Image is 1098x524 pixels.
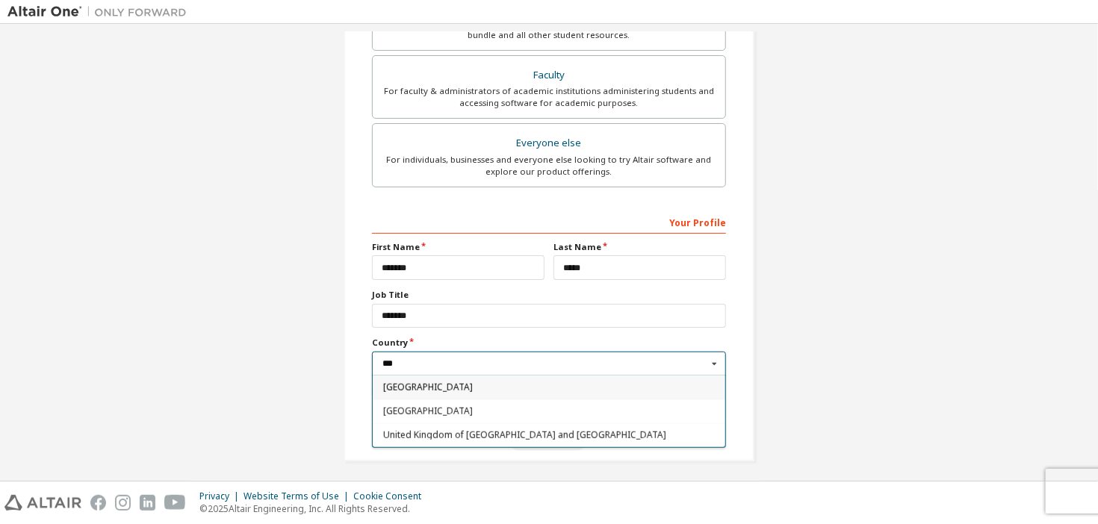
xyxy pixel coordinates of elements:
[383,383,716,392] span: [GEOGRAPHIC_DATA]
[244,490,353,502] div: Website Terms of Use
[383,407,716,416] span: [GEOGRAPHIC_DATA]
[382,133,716,154] div: Everyone else
[383,431,716,440] span: United Kingdom of [GEOGRAPHIC_DATA] and [GEOGRAPHIC_DATA]
[382,85,716,109] div: For faculty & administrators of academic institutions administering students and accessing softwa...
[90,495,106,511] img: facebook.svg
[372,337,726,349] label: Country
[372,289,726,301] label: Job Title
[7,4,194,19] img: Altair One
[353,490,430,502] div: Cookie Consent
[553,241,726,253] label: Last Name
[164,495,186,511] img: youtube.svg
[199,502,430,515] p: © 2025 Altair Engineering, Inc. All Rights Reserved.
[199,490,244,502] div: Privacy
[140,495,155,511] img: linkedin.svg
[382,154,716,178] div: For individuals, businesses and everyone else looking to try Altair software and explore our prod...
[115,495,131,511] img: instagram.svg
[372,241,545,253] label: First Name
[4,495,81,511] img: altair_logo.svg
[372,210,726,234] div: Your Profile
[382,65,716,86] div: Faculty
